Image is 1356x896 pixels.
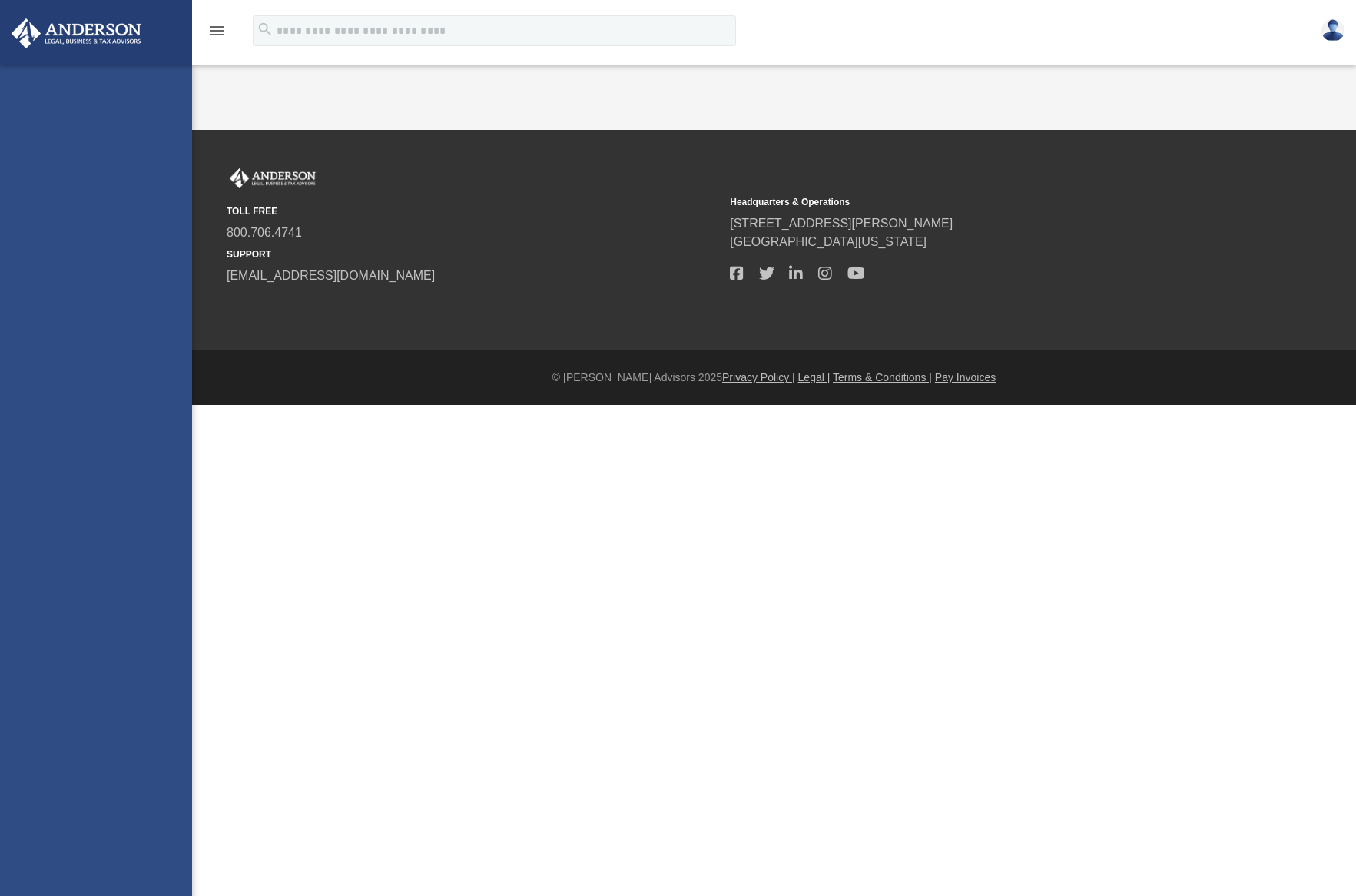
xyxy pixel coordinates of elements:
[257,21,274,38] i: search
[1321,19,1344,41] img: User Pic
[730,195,1222,209] small: Headquarters & Operations
[730,235,927,248] a: [GEOGRAPHIC_DATA][US_STATE]
[227,168,319,188] img: Anderson Advisors Platinum Portal
[833,371,932,383] a: Terms & Conditions |
[722,371,795,383] a: Privacy Policy |
[207,22,226,40] i: menu
[730,217,953,230] a: [STREET_ADDRESS][PERSON_NAME]
[935,371,996,383] a: Pay Invoices
[7,18,146,48] img: Anderson Advisors Platinum Portal
[227,269,435,282] a: [EMAIL_ADDRESS][DOMAIN_NAME]
[227,247,719,261] small: SUPPORT
[798,371,831,383] a: Legal |
[227,226,302,239] a: 800.706.4741
[207,29,226,40] a: menu
[227,204,719,218] small: TOLL FREE
[192,370,1356,386] div: © [PERSON_NAME] Advisors 2025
